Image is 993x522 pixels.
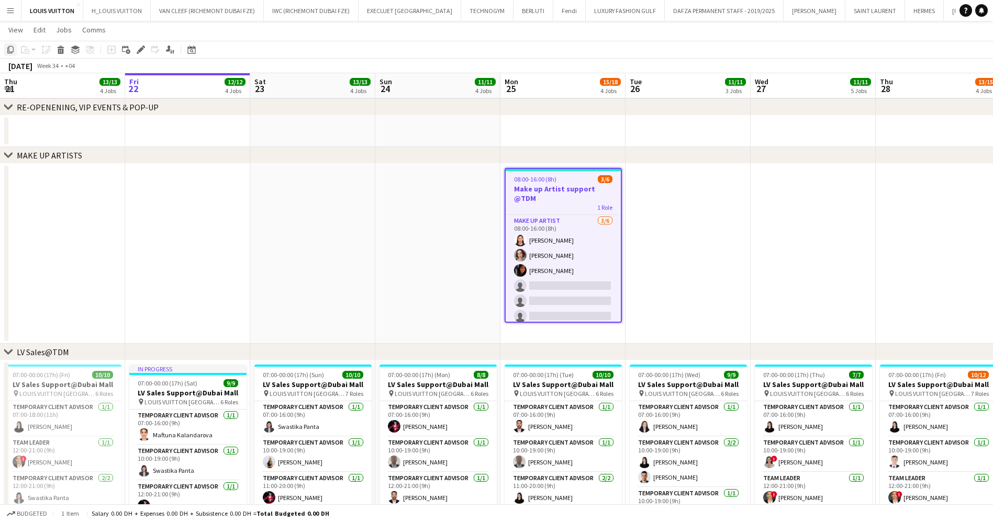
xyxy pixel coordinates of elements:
[471,390,488,398] span: 6 Roles
[58,509,83,517] span: 1 item
[129,481,247,516] app-card-role: Temporary Client Advisor1/112:00-21:00 (9h)[PERSON_NAME]
[56,25,72,35] span: Jobs
[4,23,27,37] a: View
[4,437,121,472] app-card-role: Team Leader1/112:00-21:00 (9h)![PERSON_NAME]
[129,410,247,445] app-card-role: Temporary Client Advisor1/107:00-16:00 (9h)Maftuna Kalandarova
[254,401,372,437] app-card-role: Temporary Client Advisor1/107:00-16:00 (9h)Swastika Panta
[505,77,518,86] span: Mon
[505,365,622,519] app-job-card: 07:00-00:00 (17h) (Tue)10/10LV Sales Support@Dubai Mall LOUIS VUITTON [GEOGRAPHIC_DATA] - [GEOGRA...
[770,390,846,398] span: LOUIS VUITTON [GEOGRAPHIC_DATA] - [GEOGRAPHIC_DATA]
[598,175,612,183] span: 3/6
[505,380,622,389] h3: LV Sales Support@Dubai Mall
[506,215,621,326] app-card-role: Make up artist3/608:00-16:00 (8h)[PERSON_NAME][PERSON_NAME][PERSON_NAME]
[20,456,27,462] span: !
[474,371,488,379] span: 8/8
[380,401,497,437] app-card-role: Temporary Client Advisor1/107:00-16:00 (9h)[PERSON_NAME]
[630,380,747,389] h3: LV Sales Support@Dubai Mall
[4,401,121,437] app-card-role: Temporary Client Advisor1/107:00-18:00 (11h)[PERSON_NAME]
[506,184,621,203] h3: Make up Artist support @TDM
[350,78,371,86] span: 13/13
[850,78,871,86] span: 11/11
[380,437,497,472] app-card-role: Temporary Client Advisor1/110:00-19:00 (9h)[PERSON_NAME]
[514,1,553,21] button: BERLUTI
[92,509,329,517] div: Salary 0.00 DH + Expenses 0.00 DH + Subsistence 0.00 DH =
[380,365,497,519] div: 07:00-00:00 (17h) (Mon)8/8LV Sales Support@Dubai Mall LOUIS VUITTON [GEOGRAPHIC_DATA] - [GEOGRAPH...
[721,390,739,398] span: 6 Roles
[753,83,768,95] span: 27
[254,365,372,519] app-job-card: 07:00-00:00 (17h) (Sun)10/10LV Sales Support@Dubai Mall LOUIS VUITTON [GEOGRAPHIC_DATA] - [GEOGRA...
[8,25,23,35] span: View
[4,77,17,86] span: Thu
[21,1,83,21] button: LOUIS VUITTON
[17,150,82,161] div: MAKE UP ARTISTS
[505,401,622,437] app-card-role: Temporary Client Advisor1/107:00-16:00 (9h)[PERSON_NAME]
[503,83,518,95] span: 25
[17,510,47,517] span: Budgeted
[505,168,622,323] app-job-card: 08:00-16:00 (8h)3/6Make up Artist support @TDM1 RoleMake up artist3/608:00-16:00 (8h)[PERSON_NAME...
[725,78,746,86] span: 11/11
[129,365,247,519] app-job-card: In progress07:00-00:00 (17h) (Sat)9/9LV Sales Support@Dubai Mall LOUIS VUITTON [GEOGRAPHIC_DATA] ...
[395,390,471,398] span: LOUIS VUITTON [GEOGRAPHIC_DATA] - [GEOGRAPHIC_DATA]
[129,77,139,86] span: Fri
[380,380,497,389] h3: LV Sales Support@Dubai Mall
[220,398,238,406] span: 6 Roles
[138,379,197,387] span: 07:00-00:00 (17h) (Sat)
[665,1,784,21] button: DAFZA PERMANENT STAFF - 2019/2025
[630,365,747,519] app-job-card: 07:00-00:00 (17h) (Wed)9/9LV Sales Support@Dubai Mall LOUIS VUITTON [GEOGRAPHIC_DATA] - [GEOGRAPH...
[726,87,745,95] div: 3 Jobs
[896,491,902,497] span: !
[17,347,69,357] div: LV Sales@TDM
[628,83,642,95] span: 26
[95,390,113,398] span: 6 Roles
[461,1,514,21] button: TECHNOGYM
[600,87,620,95] div: 4 Jobs
[225,78,246,86] span: 12/12
[771,456,777,462] span: !
[849,371,864,379] span: 7/7
[129,365,247,373] div: In progress
[968,371,989,379] span: 10/12
[78,23,110,37] a: Comms
[129,445,247,481] app-card-role: Temporary Client Advisor1/110:00-19:00 (9h)Swastika Panta
[3,83,17,95] span: 21
[630,77,642,86] span: Tue
[4,380,121,389] h3: LV Sales Support@Dubai Mall
[19,390,95,398] span: LOUIS VUITTON [GEOGRAPHIC_DATA] - [GEOGRAPHIC_DATA]
[388,371,450,379] span: 07:00-00:00 (17h) (Mon)
[597,203,612,211] span: 1 Role
[264,1,359,21] button: IWC (RICHEMONT DUBAI FZE)
[630,401,747,437] app-card-role: Temporary Client Advisor1/107:00-16:00 (9h)[PERSON_NAME]
[128,83,139,95] span: 22
[645,390,721,398] span: LOUIS VUITTON [GEOGRAPHIC_DATA] - [GEOGRAPHIC_DATA]
[600,78,621,86] span: 15/18
[638,371,700,379] span: 07:00-00:00 (17h) (Wed)
[4,365,121,519] app-job-card: 07:00-00:00 (17h) (Fri)10/10LV Sales Support@Dubai Mall LOUIS VUITTON [GEOGRAPHIC_DATA] - [GEOGRA...
[29,23,50,37] a: Edit
[763,371,825,379] span: 07:00-00:00 (17h) (Thu)
[151,1,264,21] button: VAN CLEEF (RICHEMONT DUBAI FZE)
[845,1,905,21] button: SAINT LAURENT
[520,390,596,398] span: LOUIS VUITTON [GEOGRAPHIC_DATA] - [GEOGRAPHIC_DATA]
[895,390,971,398] span: LOUIS VUITTON [GEOGRAPHIC_DATA] - [GEOGRAPHIC_DATA]
[254,437,372,472] app-card-role: Temporary Client Advisor1/110:00-19:00 (9h)[PERSON_NAME]
[52,23,76,37] a: Jobs
[82,25,106,35] span: Comms
[380,472,497,508] app-card-role: Temporary Client Advisor1/112:00-21:00 (9h)[PERSON_NAME]
[254,472,372,508] app-card-role: Temporary Client Advisor1/111:00-20:00 (9h)[PERSON_NAME]
[513,371,574,379] span: 07:00-00:00 (17h) (Tue)
[784,1,845,21] button: [PERSON_NAME]
[144,398,220,406] span: LOUIS VUITTON [GEOGRAPHIC_DATA] - [GEOGRAPHIC_DATA]
[755,401,872,437] app-card-role: Temporary Client Advisor1/107:00-16:00 (9h)[PERSON_NAME]
[846,390,864,398] span: 6 Roles
[34,25,46,35] span: Edit
[5,508,49,519] button: Budgeted
[755,365,872,519] app-job-card: 07:00-00:00 (17h) (Thu)7/7LV Sales Support@Dubai Mall LOUIS VUITTON [GEOGRAPHIC_DATA] - [GEOGRAPH...
[65,62,75,70] div: +04
[17,102,159,112] div: RE-OPENENING, VIP EVENTS & POP-UP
